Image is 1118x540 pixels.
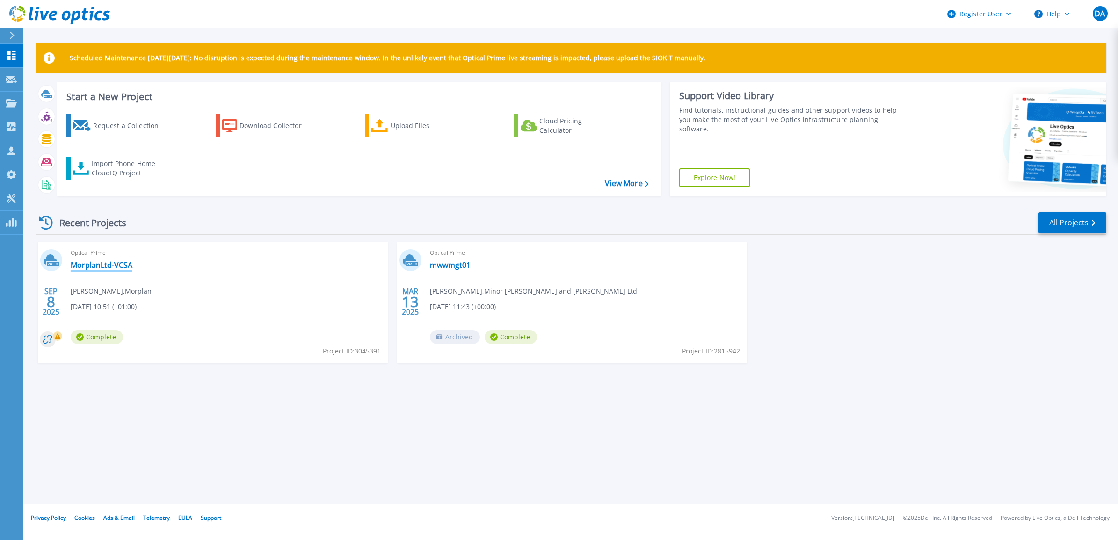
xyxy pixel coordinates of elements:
div: Upload Files [391,116,465,135]
span: Complete [71,330,123,344]
li: © 2025 Dell Inc. All Rights Reserved [903,515,992,521]
a: Support [201,514,221,522]
li: Version: [TECHNICAL_ID] [831,515,894,521]
a: Download Collector [216,114,320,137]
div: Download Collector [240,116,314,135]
a: Cloud Pricing Calculator [514,114,618,137]
div: MAR 2025 [401,285,419,319]
div: Recent Projects [36,211,139,234]
a: Upload Files [365,114,469,137]
span: Archived [430,330,480,344]
span: [DATE] 11:43 (+00:00) [430,302,496,312]
li: Powered by Live Optics, a Dell Technology [1001,515,1110,521]
a: Explore Now! [679,168,750,187]
span: Optical Prime [71,248,382,258]
span: [PERSON_NAME] , Minor [PERSON_NAME] and [PERSON_NAME] Ltd [430,286,637,296]
span: 8 [47,298,55,306]
span: Optical Prime [430,248,741,258]
div: Import Phone Home CloudIQ Project [92,159,165,178]
div: Find tutorials, instructional guides and other support videos to help you make the most of your L... [679,106,904,134]
div: Cloud Pricing Calculator [539,116,614,135]
span: [PERSON_NAME] , Morplan [71,286,152,296]
span: DA [1095,10,1105,17]
span: Complete [485,330,537,344]
p: Scheduled Maintenance [DATE][DATE]: No disruption is expected during the maintenance window. In t... [70,54,705,62]
a: Privacy Policy [31,514,66,522]
span: Project ID: 2815942 [682,346,740,356]
a: EULA [178,514,192,522]
a: Telemetry [143,514,170,522]
h3: Start a New Project [66,92,648,102]
a: Request a Collection [66,114,171,137]
a: Ads & Email [103,514,135,522]
a: Cookies [74,514,95,522]
a: All Projects [1038,212,1106,233]
span: [DATE] 10:51 (+01:00) [71,302,137,312]
a: mwwmgt01 [430,260,471,270]
div: Support Video Library [679,90,904,102]
div: SEP 2025 [42,285,60,319]
a: MorplanLtd-VCSA [71,260,132,270]
span: 13 [402,298,419,306]
div: Request a Collection [93,116,168,135]
a: View More [605,179,648,188]
span: Project ID: 3045391 [323,346,381,356]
